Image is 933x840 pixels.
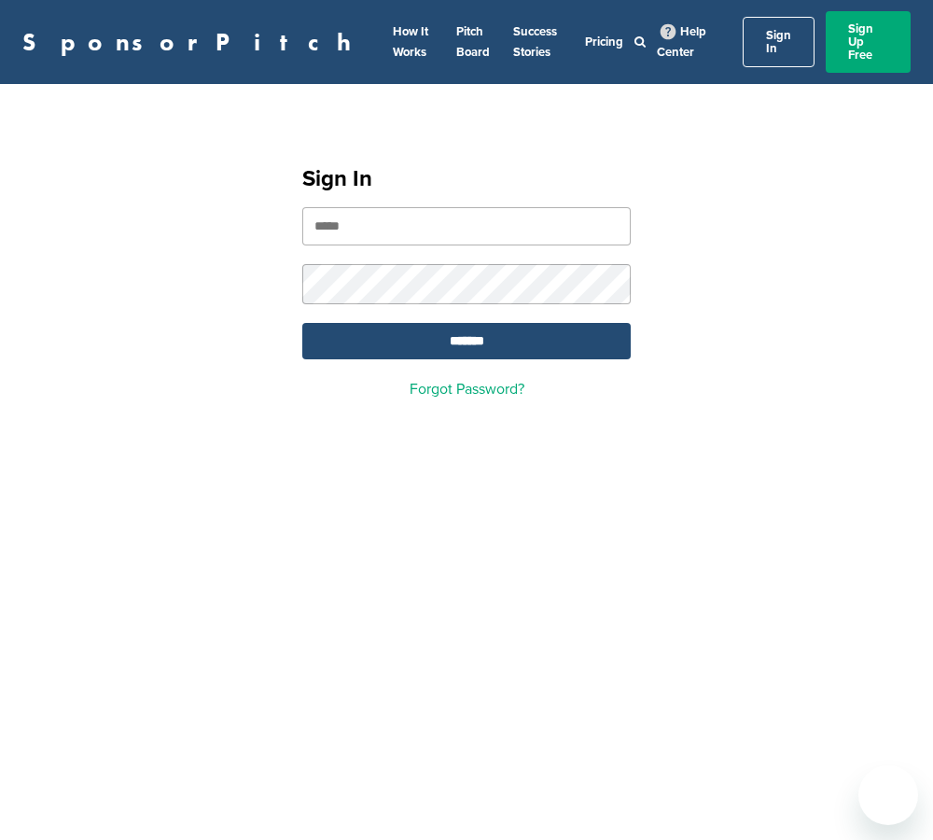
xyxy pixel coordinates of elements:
h1: Sign In [302,162,631,196]
a: SponsorPitch [22,30,363,54]
iframe: Button to launch messaging window [858,765,918,825]
a: Forgot Password? [410,380,524,399]
a: Pitch Board [456,24,490,60]
a: Success Stories [513,24,557,60]
a: How It Works [393,24,428,60]
a: Pricing [585,35,623,49]
a: Help Center [657,21,706,63]
a: Sign Up Free [826,11,911,73]
a: Sign In [743,17,815,67]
